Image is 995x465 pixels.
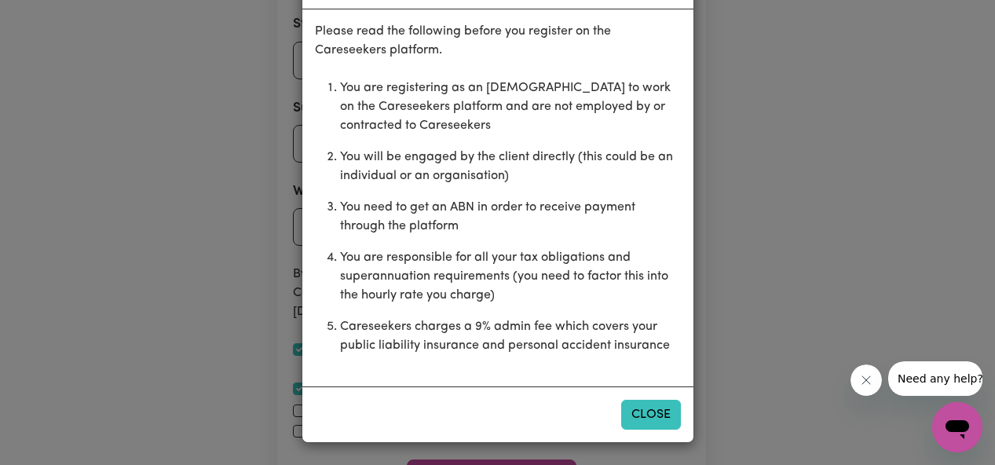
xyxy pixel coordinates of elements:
[340,72,681,141] li: You are registering as an [DEMOGRAPHIC_DATA] to work on the Careseekers platform and are not empl...
[888,361,982,396] iframe: Message from company
[315,22,681,60] p: Please read the following before you register on the Careseekers platform.
[9,11,95,24] span: Need any help?
[851,364,882,396] iframe: Close message
[340,141,681,192] li: You will be engaged by the client directly (this could be an individual or an organisation)
[621,400,681,430] button: Close
[340,192,681,242] li: You need to get an ABN in order to receive payment through the platform
[340,242,681,311] li: You are responsible for all your tax obligations and superannuation requirements (you need to fac...
[340,311,681,361] li: Careseekers charges a 9% admin fee which covers your public liability insurance and personal acci...
[932,402,982,452] iframe: Button to launch messaging window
